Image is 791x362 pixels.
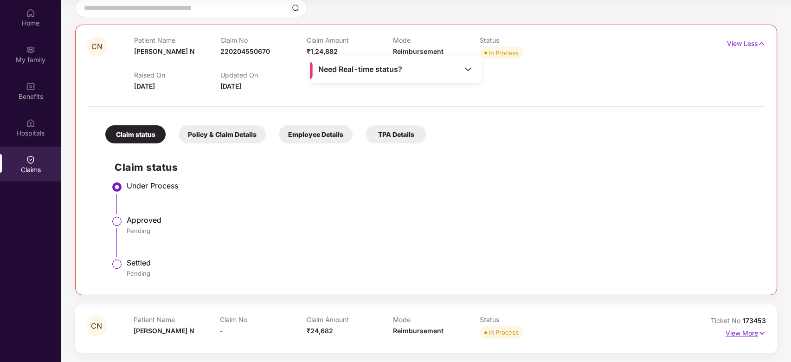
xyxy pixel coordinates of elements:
[307,36,393,44] p: Claim Amount
[220,71,307,79] p: Updated On
[726,326,766,338] p: View More
[393,47,444,55] span: Reimbursement
[127,226,756,235] div: Pending
[489,48,519,58] div: In Process
[220,316,307,323] p: Claim No
[26,155,35,164] img: svg+xml;base64,PHN2ZyBpZD0iQ2xhaW0iIHhtbG5zPSJodHRwOi8vd3d3LnczLm9yZy8yMDAwL3N2ZyIgd2lkdGg9IjIwIi...
[127,215,756,225] div: Approved
[127,181,756,190] div: Under Process
[480,36,566,44] p: Status
[127,258,756,267] div: Settled
[318,65,402,74] span: Need Real-time status?
[127,269,756,278] div: Pending
[179,125,266,143] div: Policy & Claim Details
[307,47,338,55] span: ₹1,24,882
[26,8,35,18] img: svg+xml;base64,PHN2ZyBpZD0iSG9tZSIgeG1sbnM9Imh0dHA6Ly93d3cudzMub3JnLzIwMDAvc3ZnIiB3aWR0aD0iMjAiIG...
[743,317,766,324] span: 173453
[134,82,155,90] span: [DATE]
[111,181,122,193] img: svg+xml;base64,PHN2ZyBpZD0iU3RlcC1BY3RpdmUtMzJ4MzIiIHhtbG5zPSJodHRwOi8vd3d3LnczLm9yZy8yMDAwL3N2Zy...
[366,125,426,143] div: TPA Details
[758,328,766,338] img: svg+xml;base64,PHN2ZyB4bWxucz0iaHR0cDovL3d3dy53My5vcmcvMjAwMC9zdmciIHdpZHRoPSIxNyIgaGVpZ2h0PSIxNy...
[727,36,765,49] p: View Less
[26,82,35,91] img: svg+xml;base64,PHN2ZyBpZD0iQmVuZWZpdHMiIHhtbG5zPSJodHRwOi8vd3d3LnczLm9yZy8yMDAwL3N2ZyIgd2lkdGg9Ij...
[711,317,743,324] span: Ticket No
[393,316,480,323] p: Mode
[279,125,353,143] div: Employee Details
[105,125,166,143] div: Claim status
[111,216,122,227] img: svg+xml;base64,PHN2ZyBpZD0iU3RlcC1QZW5kaW5nLTMyeDMyIiB4bWxucz0iaHR0cDovL3d3dy53My5vcmcvMjAwMC9zdm...
[111,259,122,270] img: svg+xml;base64,PHN2ZyBpZD0iU3RlcC1QZW5kaW5nLTMyeDMyIiB4bWxucz0iaHR0cDovL3d3dy53My5vcmcvMjAwMC9zdm...
[220,327,223,335] span: -
[134,47,195,55] span: [PERSON_NAME] N
[758,39,765,49] img: svg+xml;base64,PHN2ZyB4bWxucz0iaHR0cDovL3d3dy53My5vcmcvMjAwMC9zdmciIHdpZHRoPSIxNyIgaGVpZ2h0PSIxNy...
[115,160,756,175] h2: Claim status
[220,47,270,55] span: 220204550670
[134,316,220,323] p: Patient Name
[292,4,299,12] img: svg+xml;base64,PHN2ZyBpZD0iU2VhcmNoLTMyeDMyIiB4bWxucz0iaHR0cDovL3d3dy53My5vcmcvMjAwMC9zdmciIHdpZH...
[134,71,220,79] p: Raised On
[220,82,241,90] span: [DATE]
[480,316,566,323] p: Status
[393,327,444,335] span: Reimbursement
[463,65,473,74] img: Toggle Icon
[26,45,35,54] img: svg+xml;base64,PHN2ZyB3aWR0aD0iMjAiIGhlaWdodD0iMjAiIHZpZXdCb3g9IjAgMCAyMCAyMCIgZmlsbD0ibm9uZSIgeG...
[307,316,393,323] p: Claim Amount
[26,118,35,128] img: svg+xml;base64,PHN2ZyBpZD0iSG9zcGl0YWxzIiB4bWxucz0iaHR0cDovL3d3dy53My5vcmcvMjAwMC9zdmciIHdpZHRoPS...
[91,43,103,51] span: CN
[489,328,519,337] div: In Process
[393,36,479,44] p: Mode
[91,322,102,330] span: CN
[134,327,194,335] span: [PERSON_NAME] N
[220,36,307,44] p: Claim No
[134,36,220,44] p: Patient Name
[307,327,333,335] span: ₹24,682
